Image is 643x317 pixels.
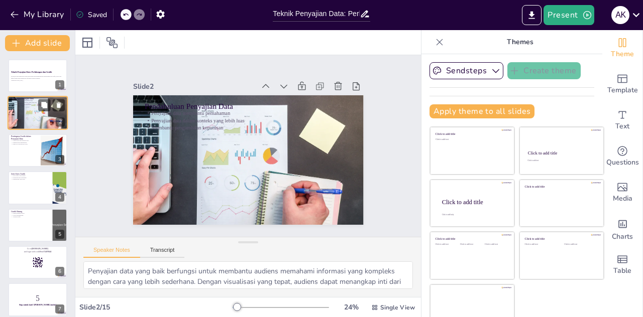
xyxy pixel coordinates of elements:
[53,99,65,111] button: Delete Slide
[83,247,140,258] button: Speaker Notes
[273,7,359,21] input: Insert title
[544,5,594,25] button: Present
[38,99,50,111] button: Duplicate Slide
[145,110,352,117] p: Penyajian data membantu pemahaman
[11,175,50,177] p: Jenis grafik yang umum
[448,30,592,54] p: Themes
[8,7,68,23] button: My Library
[442,198,506,205] div: Click to add title
[507,62,581,79] button: Create theme
[8,96,68,130] div: 2
[11,250,64,253] p: and login with code
[133,82,255,91] div: Slide 2
[83,261,413,289] textarea: Penyajian data yang baik berfungsi untuk membantu audiens memahami informasi yang kompleks dengan...
[436,138,507,141] div: Click to add text
[339,302,363,312] div: 24 %
[11,216,50,218] p: Analisis grafik
[613,193,632,204] span: Media
[11,212,50,214] p: Membandingkan nilai
[8,59,67,92] div: 1
[430,104,534,118] button: Apply theme to all slides
[11,143,38,145] p: Menyoroti tren dan [DATE]
[8,209,67,242] div: 5
[11,102,65,104] p: Penyajian data dalam konteks yang lebih luas
[615,121,629,132] span: Text
[79,35,95,51] div: Layout
[436,237,507,241] div: Click to add title
[19,304,56,306] strong: Siap untuk kuis? [PERSON_NAME] mulai!
[528,150,595,155] div: Click to add title
[602,66,642,102] div: Add ready made slides
[11,214,50,216] p: Contoh penggunaan
[11,71,52,73] strong: Teknik Penyajian Data: Perhitungan dan Grafik
[525,237,597,241] div: Click to add title
[11,177,50,179] p: Kelebihan dan kelemahan
[11,141,38,143] p: Mempercepat pemahaman
[430,62,503,79] button: Sendsteps
[55,304,64,313] div: 7
[442,214,505,216] div: Click to add body
[55,193,64,202] div: 4
[8,283,67,316] div: 7
[11,173,50,176] p: Jenis-Jenis Grafik
[606,157,639,168] span: Questions
[11,293,64,304] p: 5
[527,160,594,162] div: Click to add text
[611,6,629,24] div: A K
[145,117,352,124] p: Penyajian data dalam konteks yang lebih luas
[613,265,631,276] span: Table
[485,243,507,246] div: Click to add text
[612,231,633,242] span: Charts
[602,247,642,283] div: Add a table
[8,246,67,279] div: 6
[436,132,507,136] div: Click to add title
[32,248,48,250] strong: [DOMAIN_NAME]
[11,76,64,79] p: Presentasi ini membahas teknik penyajian data menggunakan perhitungan dan grafik, serta cara efek...
[460,243,483,246] div: Click to add text
[11,98,65,101] p: Pendahuluan Penyajian Data
[5,35,70,51] button: Add slide
[55,230,64,239] div: 5
[602,138,642,175] div: Get real-time input from your audience
[611,49,634,60] span: Theme
[76,10,107,20] div: Saved
[145,101,352,111] p: Pendahuluan Penyajian Data
[525,185,597,188] div: Click to add title
[79,302,233,312] div: Slide 2 / 15
[11,247,64,250] p: Go to
[522,5,542,25] button: Export to PowerPoint
[8,171,67,204] div: 4
[106,37,118,49] span: Position
[11,210,50,213] p: Grafik Batang
[11,104,65,106] p: Membantu pengambilan keputusan
[55,155,64,164] div: 3
[11,135,38,140] p: Pentingnya Grafik dalam Penyajian Data
[602,175,642,211] div: Add images, graphics, shapes or video
[8,134,67,167] div: 3
[140,247,185,258] button: Transcript
[564,243,596,246] div: Click to add text
[602,211,642,247] div: Add charts and graphs
[611,5,629,25] button: A K
[380,303,415,311] span: Single View
[11,179,50,181] p: Penggunaan yang tepat
[56,118,65,127] div: 2
[436,243,458,246] div: Click to add text
[55,80,64,89] div: 1
[11,139,38,141] p: Grafik menyederhanakan data
[525,243,557,246] div: Click to add text
[145,124,352,131] p: Membantu pengambilan keputusan
[602,30,642,66] div: Change the overall theme
[55,267,64,276] div: 6
[602,102,642,138] div: Add text boxes
[607,85,638,96] span: Template
[11,79,64,81] p: Generated with [URL]
[11,100,65,102] p: Penyajian data membantu pemahaman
